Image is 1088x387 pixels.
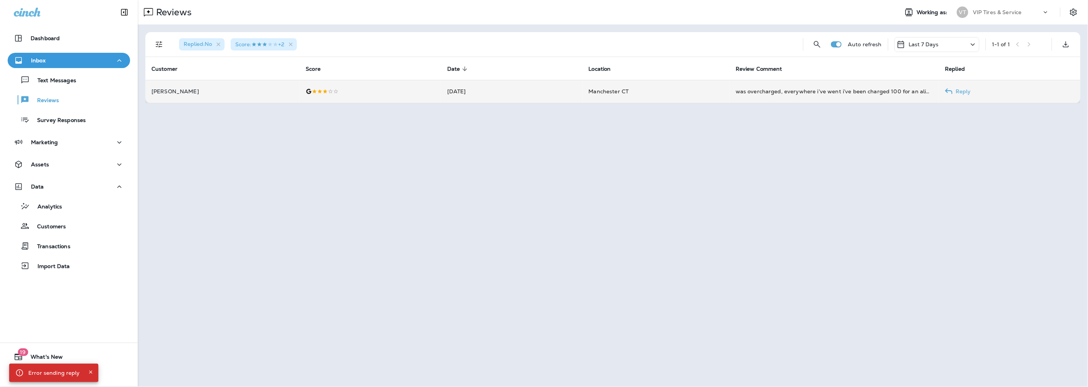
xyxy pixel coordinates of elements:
button: Customers [8,218,130,234]
span: Score [306,65,331,72]
span: Manchester CT [589,88,629,95]
button: Import Data [8,258,130,274]
span: What's New [23,354,63,363]
p: Text Messages [30,77,76,85]
p: Dashboard [31,35,60,41]
button: Transactions [8,238,130,254]
p: Reply [953,88,971,94]
p: Analytics [30,203,62,211]
div: Error sending reply [28,366,80,380]
button: Filters [151,37,167,52]
button: Close [86,367,95,377]
button: Marketing [8,135,130,150]
span: 19 [18,348,28,356]
p: [PERSON_NAME] [151,88,293,94]
p: Survey Responses [29,117,86,124]
td: [DATE] [441,80,583,103]
p: Reviews [29,97,59,104]
div: VT [957,7,968,18]
button: Export as CSV [1058,37,1073,52]
span: Score : +2 [235,41,284,48]
span: Customer [151,65,187,72]
p: Customers [29,223,66,231]
p: Assets [31,161,49,167]
div: was overcharged, everywhere i’ve went i’ve been charged 100 for an alignment but here it’s $150. ... [736,88,933,95]
button: Collapse Sidebar [114,5,135,20]
span: Review Comment [736,66,782,72]
span: Location [589,65,621,72]
button: Dashboard [8,31,130,46]
button: Inbox [8,53,130,68]
p: Reviews [153,7,192,18]
span: Location [589,66,611,72]
button: Analytics [8,198,130,214]
button: Data [8,179,130,194]
p: Last 7 Days [909,41,939,47]
span: Review Comment [736,65,792,72]
div: 1 - 1 of 1 [992,41,1010,47]
button: Survey Responses [8,112,130,128]
span: Working as: [917,9,949,16]
p: Auto refresh [848,41,882,47]
button: Search Reviews [809,37,825,52]
button: Assets [8,157,130,172]
p: Data [31,184,44,190]
span: Customer [151,66,178,72]
button: Text Messages [8,72,130,88]
span: Score [306,66,321,72]
span: Date [447,66,460,72]
p: Import Data [30,263,70,270]
p: Inbox [31,57,46,63]
button: Reviews [8,92,130,108]
p: VIP Tires & Service [973,9,1022,15]
button: Settings [1067,5,1080,19]
p: Marketing [31,139,58,145]
span: Replied : No [184,41,212,47]
span: Date [447,65,470,72]
p: Transactions [29,243,70,250]
div: Replied:No [179,38,225,50]
button: 19What's New [8,349,130,364]
span: Replied [945,65,975,72]
button: Support [8,367,130,383]
div: Score:3 Stars+2 [231,38,297,50]
span: Replied [945,66,965,72]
